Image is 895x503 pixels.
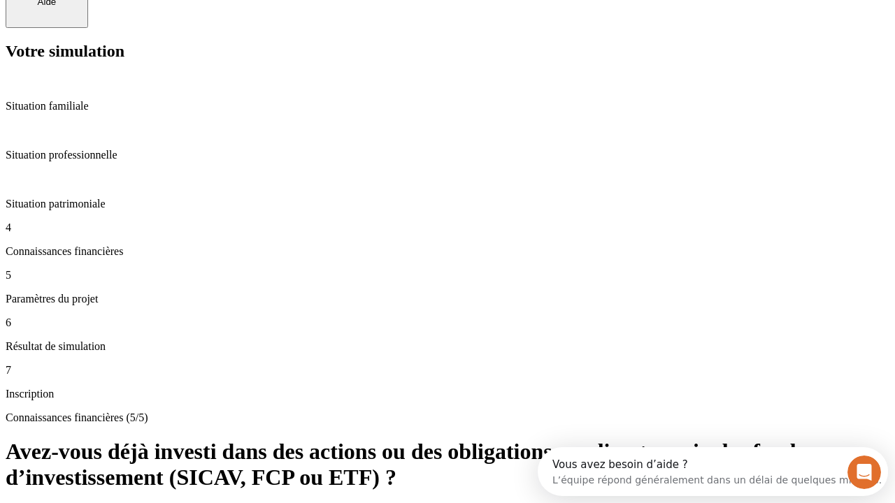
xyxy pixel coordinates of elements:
p: Connaissances financières (5/5) [6,411,889,424]
p: 4 [6,221,889,234]
p: Situation familiale [6,100,889,112]
div: Vous avez besoin d’aide ? [15,12,344,23]
div: Ouvrir le Messenger Intercom [6,6,385,44]
p: 7 [6,364,889,377]
p: Résultat de simulation [6,340,889,353]
h1: Avez-vous déjà investi dans des actions ou des obligations, en direct ou via des fonds d’investis... [6,439,889,490]
p: Paramètres du projet [6,293,889,305]
p: Inscription [6,388,889,400]
p: Connaissances financières [6,245,889,258]
p: Situation patrimoniale [6,198,889,210]
p: 5 [6,269,889,282]
iframe: Intercom live chat discovery launcher [538,447,888,496]
iframe: Intercom live chat [847,455,881,489]
p: Situation professionnelle [6,149,889,161]
div: L’équipe répond généralement dans un délai de quelques minutes. [15,23,344,38]
h2: Votre simulation [6,42,889,61]
p: 6 [6,316,889,329]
